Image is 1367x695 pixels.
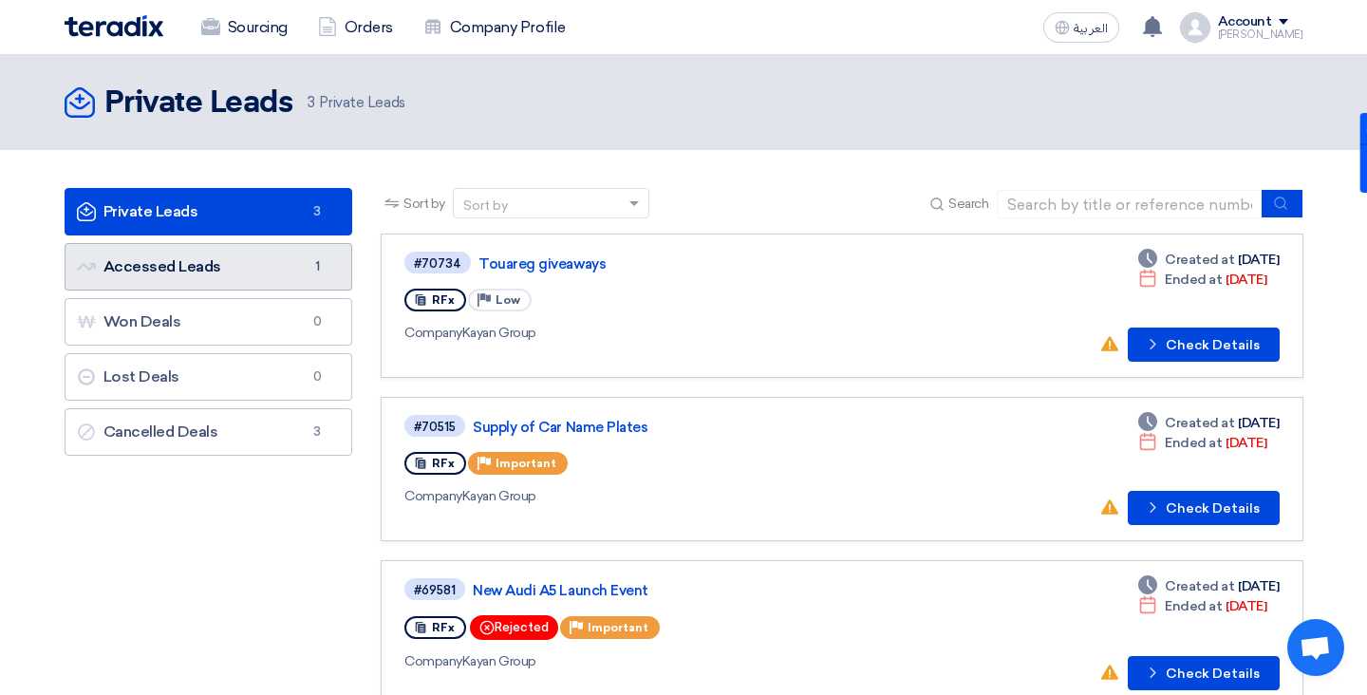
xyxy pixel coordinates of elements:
span: Important [588,621,648,634]
input: Search by title or reference number [997,190,1263,218]
a: Private Leads3 [65,188,353,235]
span: Company [404,653,462,669]
span: Company [404,325,462,341]
span: RFx [432,621,455,634]
span: Ended at [1165,270,1222,290]
div: #70734 [414,257,461,270]
a: Open chat [1287,619,1344,676]
span: العربية [1074,22,1108,35]
div: #69581 [414,584,456,596]
div: Kayan Group [404,323,957,343]
div: [DATE] [1138,270,1266,290]
button: Check Details [1128,656,1280,690]
span: 1 [306,257,328,276]
a: Sourcing [186,7,303,48]
h2: Private Leads [104,85,293,122]
span: RFx [432,457,455,470]
span: Created at [1165,250,1234,270]
div: Account [1218,14,1272,30]
a: Accessed Leads1 [65,243,353,291]
a: Supply of Car Name Plates [473,419,947,436]
button: Check Details [1128,328,1280,362]
img: profile_test.png [1180,12,1210,43]
div: Kayan Group [404,486,951,506]
span: RFx [432,293,455,307]
a: New Audi A5 Launch Event [473,582,947,599]
span: 3 [306,423,328,441]
a: Company Profile [408,7,581,48]
a: Cancelled Deals3 [65,408,353,456]
span: Created at [1165,576,1234,596]
span: Company [404,488,462,504]
span: Created at [1165,413,1234,433]
span: Low [496,293,520,307]
span: Sort by [403,194,445,214]
div: Rejected [470,615,558,640]
span: 0 [306,312,328,331]
div: [PERSON_NAME] [1218,29,1303,40]
a: Touareg giveaways [478,255,953,272]
div: Sort by [463,196,508,216]
div: [DATE] [1138,413,1279,433]
span: Ended at [1165,596,1222,616]
a: Orders [303,7,408,48]
span: Search [948,194,988,214]
span: Ended at [1165,433,1222,453]
button: العربية [1043,12,1119,43]
div: [DATE] [1138,576,1279,596]
span: 0 [306,367,328,386]
button: Check Details [1128,491,1280,525]
span: 3 [306,202,328,221]
div: [DATE] [1138,433,1266,453]
a: Lost Deals0 [65,353,353,401]
span: 3 [308,94,315,111]
div: [DATE] [1138,250,1279,270]
div: #70515 [414,421,456,433]
a: Won Deals0 [65,298,353,346]
div: Kayan Group [404,651,951,671]
div: [DATE] [1138,596,1266,616]
span: Important [496,457,556,470]
img: Teradix logo [65,15,163,37]
span: Private Leads [308,92,404,114]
